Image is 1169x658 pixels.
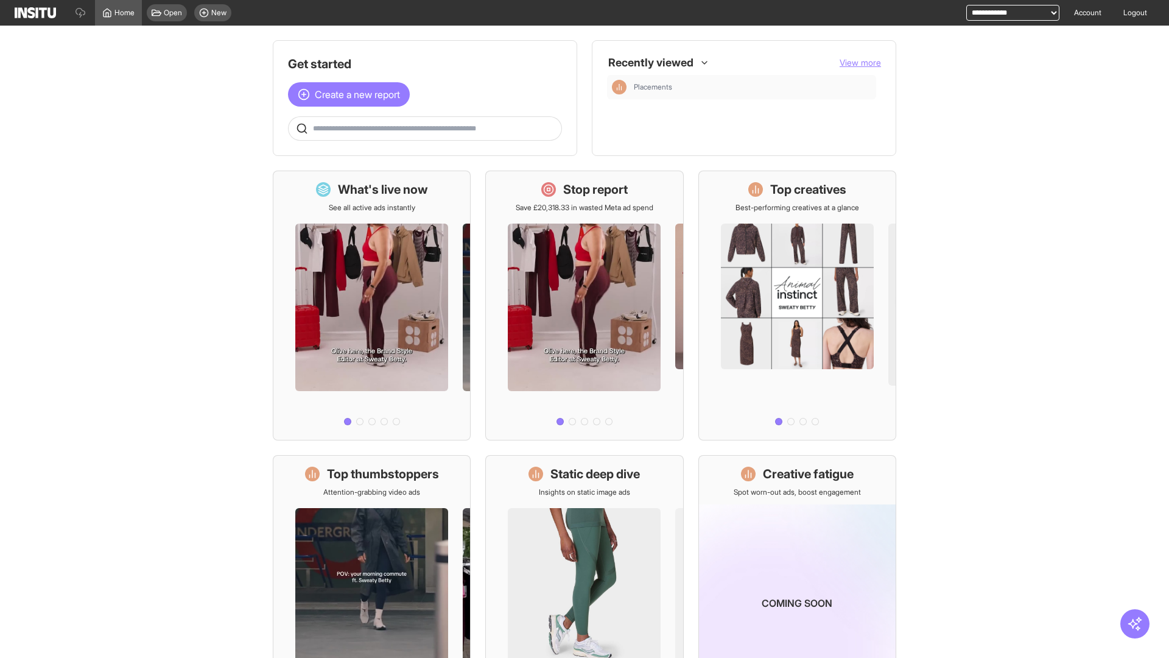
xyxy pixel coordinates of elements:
[539,487,630,497] p: Insights on static image ads
[550,465,640,483] h1: Static deep dive
[164,8,182,18] span: Open
[698,171,896,440] a: Top creativesBest-performing creatives at a glance
[634,82,672,92] span: Placements
[735,203,859,213] p: Best-performing creatives at a glance
[516,203,653,213] p: Save £20,318.33 in wasted Meta ad spend
[288,82,410,107] button: Create a new report
[315,87,400,102] span: Create a new report
[329,203,415,213] p: See all active ads instantly
[288,55,562,73] h1: Get started
[485,171,683,440] a: Stop reportSave £20,318.33 in wasted Meta ad spend
[840,57,881,68] span: View more
[770,181,846,198] h1: Top creatives
[563,181,628,198] h1: Stop report
[15,7,56,18] img: Logo
[338,181,428,198] h1: What's live now
[840,57,881,69] button: View more
[612,80,627,94] div: Insights
[323,487,420,497] p: Attention-grabbing video ads
[273,171,471,440] a: What's live nowSee all active ads instantly
[327,465,439,483] h1: Top thumbstoppers
[114,8,135,18] span: Home
[211,8,226,18] span: New
[634,82,871,92] span: Placements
